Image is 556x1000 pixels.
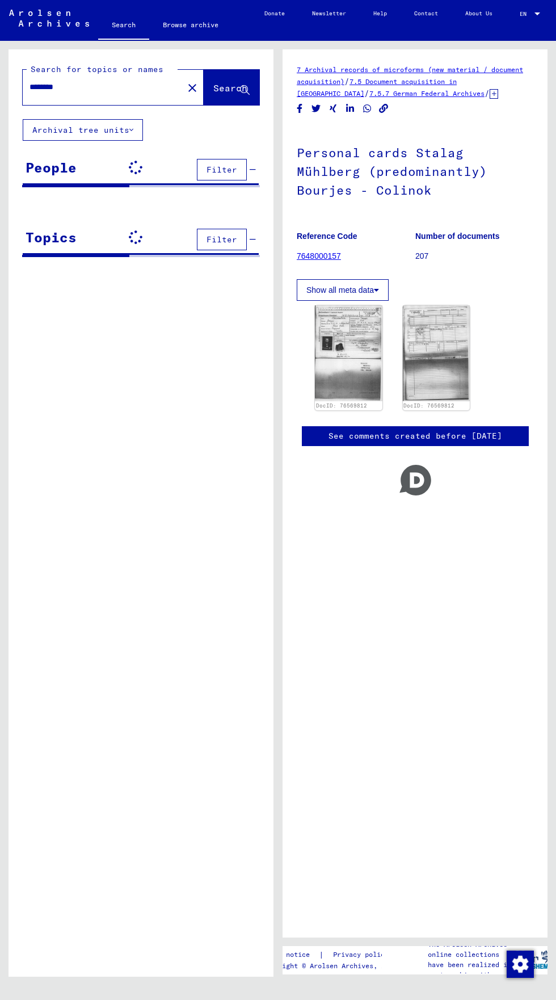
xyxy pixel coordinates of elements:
[207,165,237,175] span: Filter
[403,402,454,409] a: DocID: 76569812
[297,279,389,301] button: Show all meta data
[197,229,247,250] button: Filter
[485,88,490,98] span: /
[324,949,402,961] a: Privacy policy
[520,11,532,17] span: EN
[297,65,523,86] a: 7 Archival records of microforms (new material / document acquisition)
[31,64,163,74] mat-label: Search for topics or names
[369,89,485,98] a: 7.5.7 German Federal Archives
[23,119,143,141] button: Archival tree units
[327,102,339,116] button: Share on Xing
[26,157,77,178] div: People
[181,76,204,99] button: Clear
[186,81,199,95] mat-icon: close
[507,951,534,978] img: Change consent
[98,11,149,41] a: Search
[262,949,402,961] div: |
[364,88,369,98] span: /
[213,82,247,94] span: Search
[361,102,373,116] button: Share on WhatsApp
[9,10,89,27] img: Arolsen_neg.svg
[297,127,533,214] h1: Personal cards Stalag Mühlberg (predominantly) Bourjes - Colinok
[294,102,306,116] button: Share on Facebook
[297,77,457,98] a: 7.5 Document acquisition in [GEOGRAPHIC_DATA]
[297,251,341,260] a: 7648000157
[315,305,382,401] img: 001.jpg
[310,102,322,116] button: Share on Twitter
[204,70,259,105] button: Search
[344,102,356,116] button: Share on LinkedIn
[207,234,237,245] span: Filter
[428,939,515,960] p: The Arolsen Archives online collections
[415,250,533,262] p: 207
[428,960,515,980] p: have been realized in partnership with
[403,305,470,401] img: 002.jpg
[262,961,402,971] p: Copyright © Arolsen Archives, 2021
[149,11,232,39] a: Browse archive
[297,232,357,241] b: Reference Code
[316,402,367,409] a: DocID: 76569812
[197,159,247,180] button: Filter
[378,102,390,116] button: Copy link
[328,430,502,442] a: See comments created before [DATE]
[262,949,319,961] a: Legal notice
[344,76,349,86] span: /
[26,227,77,247] div: Topics
[415,232,500,241] b: Number of documents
